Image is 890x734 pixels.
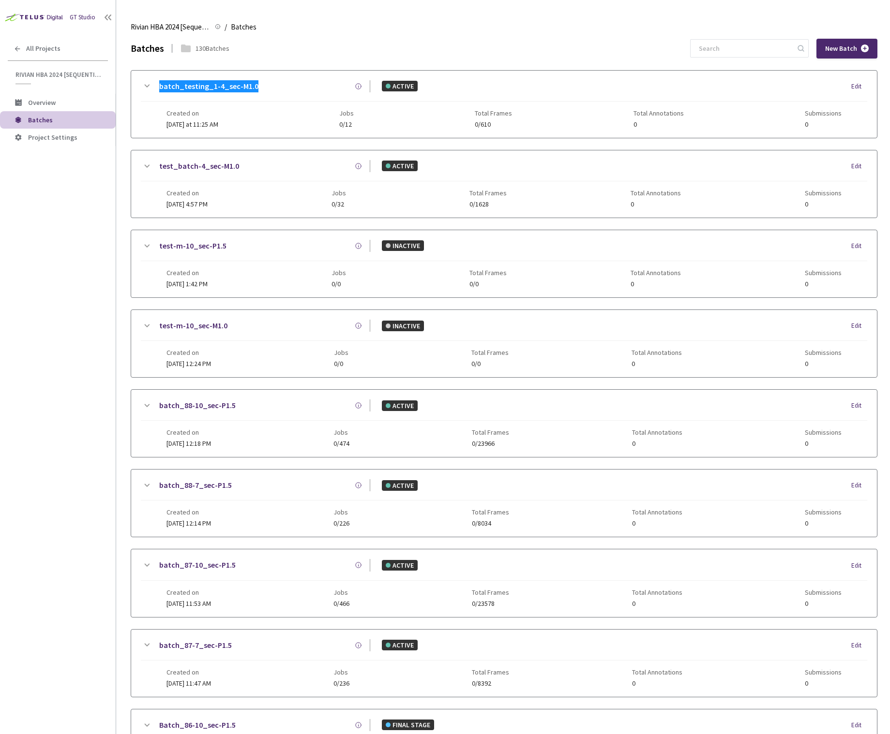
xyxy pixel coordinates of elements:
span: 0/236 [333,680,349,687]
span: Submissions [805,588,842,596]
span: Total Annotations [631,269,681,277]
span: Created on [166,428,211,436]
span: Created on [166,269,208,277]
span: Submissions [805,109,842,117]
span: 0/226 [333,520,349,527]
div: ACTIVE [382,81,418,91]
span: Total Annotations [632,508,682,516]
div: test-m-10_sec-M1.0INACTIVEEditCreated on[DATE] 12:24 PMJobs0/0Total Frames0/0Total Annotations0Su... [131,310,877,377]
div: Edit [851,161,867,171]
span: 0 [632,440,682,447]
span: [DATE] 12:24 PM [166,359,211,368]
a: Batch_86-10_sec-P1.5 [159,719,236,731]
span: Jobs [333,428,349,436]
a: test_batch-4_sec-M1.0 [159,160,239,172]
span: Batches [231,21,256,33]
span: 0 [632,600,682,607]
span: Jobs [333,508,349,516]
span: Submissions [805,668,842,676]
div: Edit [851,561,867,571]
a: batch_87-10_sec-P1.5 [159,559,236,571]
span: Submissions [805,349,842,356]
span: Total Frames [471,349,509,356]
span: Total Annotations [631,189,681,197]
div: Edit [851,720,867,730]
div: Edit [851,481,867,490]
a: batch_testing_1-4_sec-M1.0 [159,80,258,92]
span: 0 [631,280,681,288]
div: batch_87-7_sec-P1.5ACTIVEEditCreated on[DATE] 11:47 AMJobs0/236Total Frames0/8392Total Annotation... [131,630,877,697]
div: test-m-10_sec-P1.5INACTIVEEditCreated on[DATE] 1:42 PMJobs0/0Total Frames0/0Total Annotations0Sub... [131,230,877,297]
span: Total Frames [472,668,509,676]
div: ACTIVE [382,400,418,411]
div: GT Studio [70,13,95,22]
div: test_batch-4_sec-M1.0ACTIVEEditCreated on[DATE] 4:57 PMJobs0/32Total Frames0/1628Total Annotation... [131,150,877,218]
a: test-m-10_sec-P1.5 [159,240,226,252]
div: INACTIVE [382,240,424,251]
div: Batches [131,41,164,56]
span: [DATE] at 11:25 AM [166,120,218,129]
span: Created on [166,189,208,197]
span: Submissions [805,428,842,436]
div: FINAL STAGE [382,719,434,730]
span: Created on [166,109,218,117]
div: batch_87-10_sec-P1.5ACTIVEEditCreated on[DATE] 11:53 AMJobs0/466Total Frames0/23578Total Annotati... [131,549,877,617]
span: 0 [632,360,682,367]
span: 0 [805,520,842,527]
span: Total Annotations [634,109,684,117]
span: 0 [805,360,842,367]
span: Jobs [332,269,346,277]
div: Edit [851,641,867,650]
a: test-m-10_sec-M1.0 [159,320,227,332]
div: ACTIVE [382,560,418,571]
input: Search [693,40,796,57]
a: batch_88-7_sec-P1.5 [159,479,232,491]
span: 0 [805,440,842,447]
span: Batches [28,116,53,124]
span: 0/0 [334,360,348,367]
span: Rivian HBA 2024 [Sequential] [131,21,209,33]
div: Edit [851,321,867,331]
span: 0/23578 [472,600,509,607]
span: Jobs [334,349,348,356]
span: 0/8034 [472,520,509,527]
span: Jobs [333,588,349,596]
div: Edit [851,82,867,91]
span: Total Frames [472,588,509,596]
span: Rivian HBA 2024 [Sequential] [15,71,102,79]
div: Edit [851,241,867,251]
span: 0/23966 [472,440,509,447]
div: INACTIVE [382,321,424,331]
span: 0 [805,201,842,208]
span: Project Settings [28,133,77,142]
span: Overview [28,98,56,107]
span: 0 [631,201,681,208]
span: Total Frames [469,189,507,197]
span: Submissions [805,508,842,516]
span: [DATE] 11:47 AM [166,679,211,688]
span: 0/466 [333,600,349,607]
span: Submissions [805,189,842,197]
div: ACTIVE [382,161,418,171]
span: 0 [632,520,682,527]
a: batch_87-7_sec-P1.5 [159,639,232,651]
span: [DATE] 12:14 PM [166,519,211,528]
div: Edit [851,401,867,411]
span: [DATE] 11:53 AM [166,599,211,608]
a: batch_88-10_sec-P1.5 [159,399,236,411]
span: Created on [166,668,211,676]
span: Total Frames [472,428,509,436]
div: ACTIVE [382,480,418,491]
span: 0/8392 [472,680,509,687]
span: 0/12 [339,121,354,128]
div: batch_88-10_sec-P1.5ACTIVEEditCreated on[DATE] 12:18 PMJobs0/474Total Frames0/23966Total Annotati... [131,390,877,457]
div: batch_testing_1-4_sec-M1.0ACTIVEEditCreated on[DATE] at 11:25 AMJobs0/12Total Frames0/610Total An... [131,71,877,138]
span: 0 [632,680,682,687]
span: Total Annotations [632,588,682,596]
span: Total Annotations [632,349,682,356]
span: Jobs [333,668,349,676]
span: [DATE] 4:57 PM [166,200,208,208]
span: 0 [805,680,842,687]
span: Created on [166,588,211,596]
span: 0/1628 [469,201,507,208]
